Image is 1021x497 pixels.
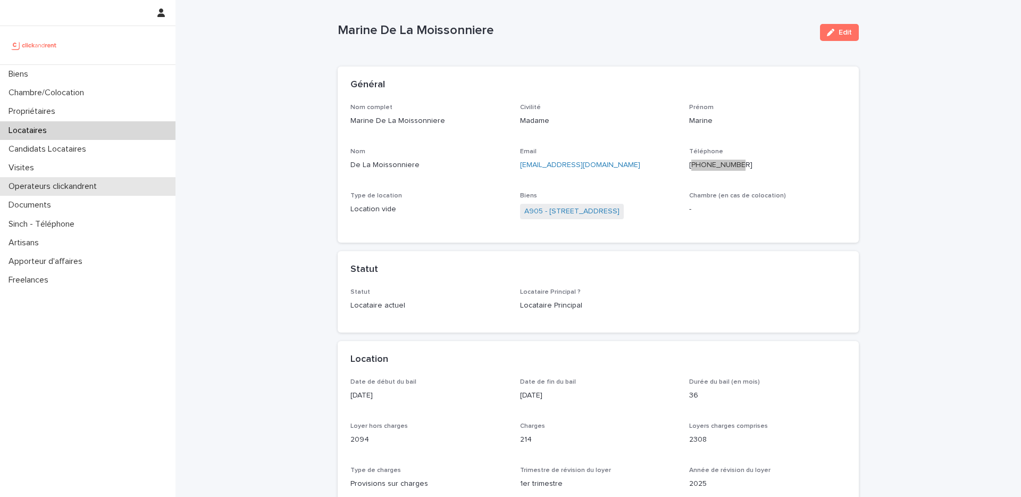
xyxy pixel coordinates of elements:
[689,478,846,490] p: 2025
[520,193,537,199] span: Biens
[4,69,37,79] p: Biens
[338,23,811,38] p: Marine De La Moissonniere
[4,144,95,154] p: Candidats Locataires
[350,467,401,474] span: Type de charges
[9,35,60,56] img: UCB0brd3T0yccxBKYDjQ
[350,193,402,199] span: Type de location
[520,115,677,127] p: Madame
[4,126,55,136] p: Locataires
[350,434,507,445] p: 2094
[520,289,581,295] span: Locataire Principal ?
[689,379,760,385] span: Durée du bail (en mois)
[689,160,846,171] p: [PHONE_NUMBER]
[689,148,723,155] span: Téléphone
[4,256,91,267] p: Apporteur d'affaires
[4,181,105,192] p: Operateurs clickandrent
[350,423,408,429] span: Loyer hors charges
[520,148,537,155] span: Email
[350,289,370,295] span: Statut
[350,104,392,111] span: Nom complet
[350,204,507,215] p: Location vide
[520,434,677,445] p: 214
[350,390,507,401] p: [DATE]
[689,434,846,445] p: 2308
[520,423,545,429] span: Charges
[4,163,43,173] p: Visites
[520,390,677,401] p: [DATE]
[350,300,507,311] p: Locataire actuel
[520,161,640,169] a: [EMAIL_ADDRESS][DOMAIN_NAME]
[350,478,507,490] p: Provisions sur charges
[350,264,378,276] h2: Statut
[689,193,786,199] span: Chambre (en cas de colocation)
[520,104,541,111] span: Civilité
[689,204,846,215] p: -
[839,29,852,36] span: Edit
[524,206,620,217] a: A905 - [STREET_ADDRESS]
[350,148,365,155] span: Nom
[689,467,771,474] span: Année de révision du loyer
[4,275,57,285] p: Freelances
[520,467,611,474] span: Trimestre de révision du loyer
[4,106,64,117] p: Propriétaires
[4,219,83,229] p: Sinch - Téléphone
[350,79,385,91] h2: Général
[520,478,677,490] p: 1er trimestre
[689,104,714,111] span: Prénom
[4,238,47,248] p: Artisans
[520,300,677,311] p: Locataire Principal
[689,423,768,429] span: Loyers charges comprises
[350,354,388,366] h2: Location
[350,160,507,171] p: De La Moissonniere
[520,379,576,385] span: Date de fin du bail
[4,200,60,210] p: Documents
[350,379,416,385] span: Date de début du bail
[820,24,859,41] button: Edit
[4,88,93,98] p: Chambre/Colocation
[689,115,846,127] p: Marine
[689,390,846,401] p: 36
[350,115,507,127] p: Marine De La Moissonniere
